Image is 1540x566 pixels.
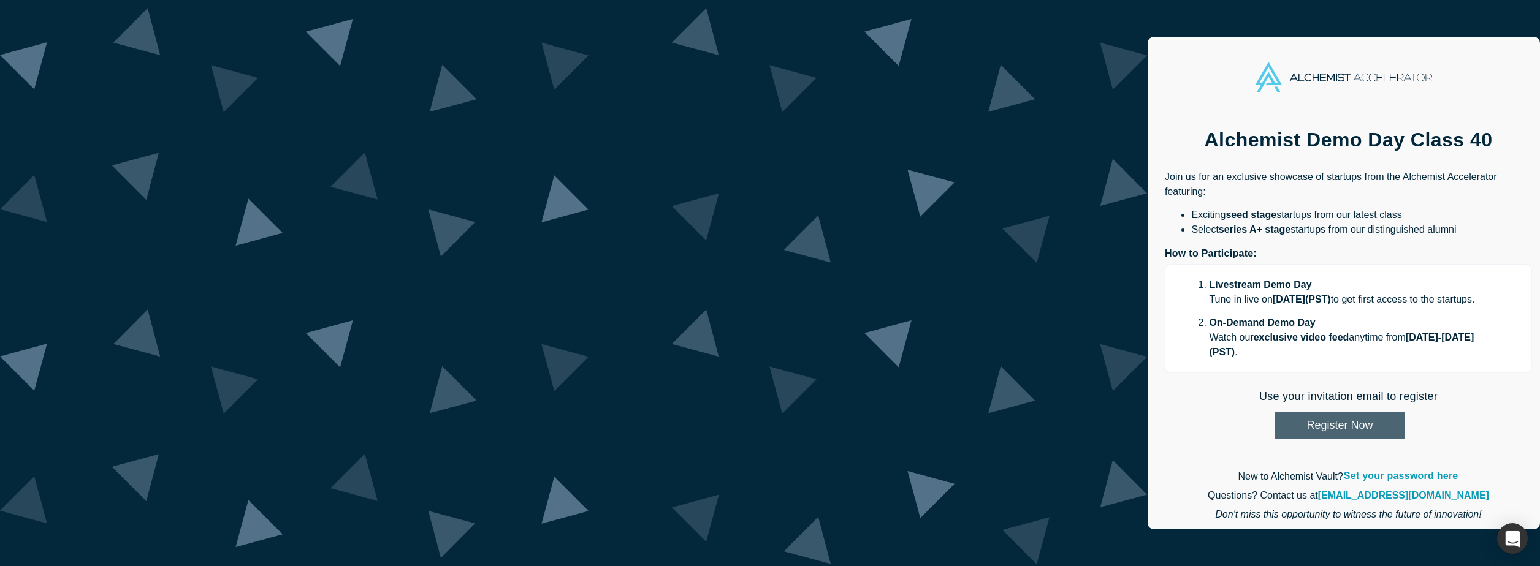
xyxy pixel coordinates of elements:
[1226,209,1276,220] strong: seed stage
[1191,222,1532,237] li: Select startups from our distinguished alumni
[1165,248,1257,258] strong: How to Participate:
[1209,279,1311,290] strong: Livestream Demo Day
[1165,170,1532,373] div: Join us for an exclusive showcase of startups from the Alchemist Accelerator featuring:
[1273,294,1331,304] strong: [DATE] ( PST )
[1215,509,1481,519] em: Don't miss this opportunity to witness the future of innovation!
[1165,390,1532,403] h2: Use your invitation email to register
[1165,469,1532,484] p: New to Alchemist Vault?
[1209,330,1497,360] p: Watch our anytime from .
[1165,127,1532,153] h1: Alchemist Demo Day Class 40
[1343,468,1459,484] a: Set your password here
[1219,224,1290,235] strong: series A+ stage
[1256,62,1432,92] img: Alchemist Accelerator Logo
[1165,488,1532,503] p: Questions? Contact us at
[1191,208,1532,222] li: Exciting startups from our latest class
[1275,412,1405,439] button: Register Now
[1318,490,1489,500] a: [EMAIL_ADDRESS][DOMAIN_NAME]
[1209,317,1315,328] strong: On-Demand Demo Day
[1209,292,1497,307] p: Tune in live on to get first access to the startups.
[1254,332,1349,342] strong: exclusive video feed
